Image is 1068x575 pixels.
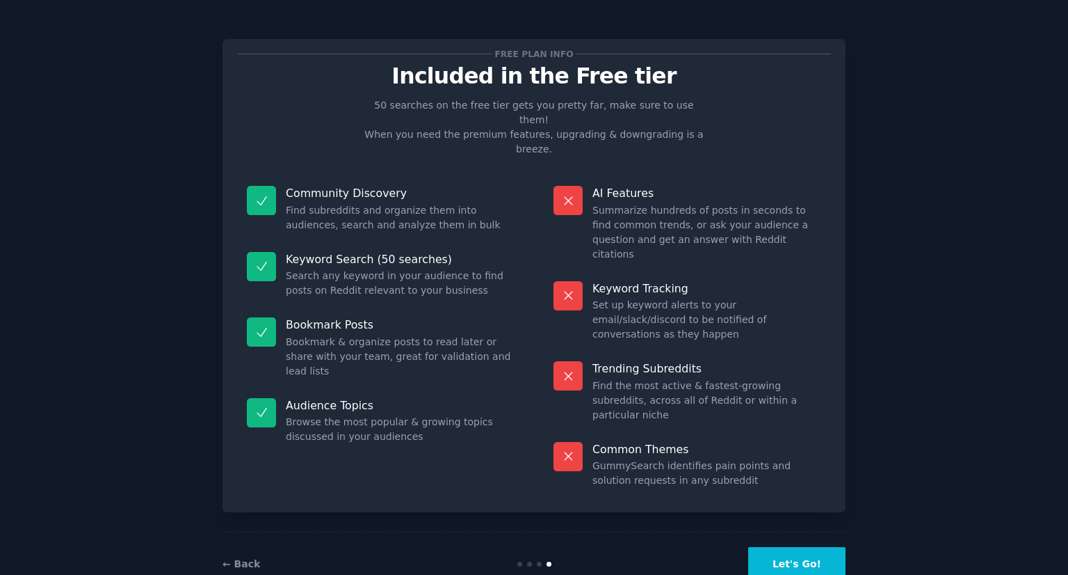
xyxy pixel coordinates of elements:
[592,442,821,457] p: Common Themes
[286,415,515,444] dd: Browse the most popular & growing topics discussed in your audiences
[286,317,515,332] p: Bookmark Posts
[359,98,709,157] p: 50 searches on the free tier gets you pretty far, make sure to use them! When you need the premiu...
[592,186,821,200] p: AI Features
[222,558,260,569] a: ← Back
[286,335,515,379] dd: Bookmark & organize posts to read later or share with your team, great for validation and lead lists
[592,379,821,423] dd: Find the most active & fastest-growing subreddits, across all of Reddit or within a particular niche
[237,64,831,88] p: Included in the Free tier
[592,281,821,296] p: Keyword Tracking
[286,252,515,267] p: Keyword Search (50 searches)
[592,203,821,262] dd: Summarize hundreds of posts in seconds to find common trends, or ask your audience a question and...
[592,298,821,342] dd: Set up keyword alerts to your email/slack/discord to be notified of conversations as they happen
[286,269,515,298] dd: Search any keyword in your audience to find posts on Reddit relevant to your business
[286,203,515,233] dd: Find subreddits and organize them into audiences, search and analyze them in bulk
[592,459,821,488] dd: GummySearch identifies pain points and solution requests in any subreddit
[492,47,576,61] span: Free plan info
[286,398,515,413] p: Audience Topics
[592,361,821,376] p: Trending Subreddits
[286,186,515,200] p: Community Discovery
